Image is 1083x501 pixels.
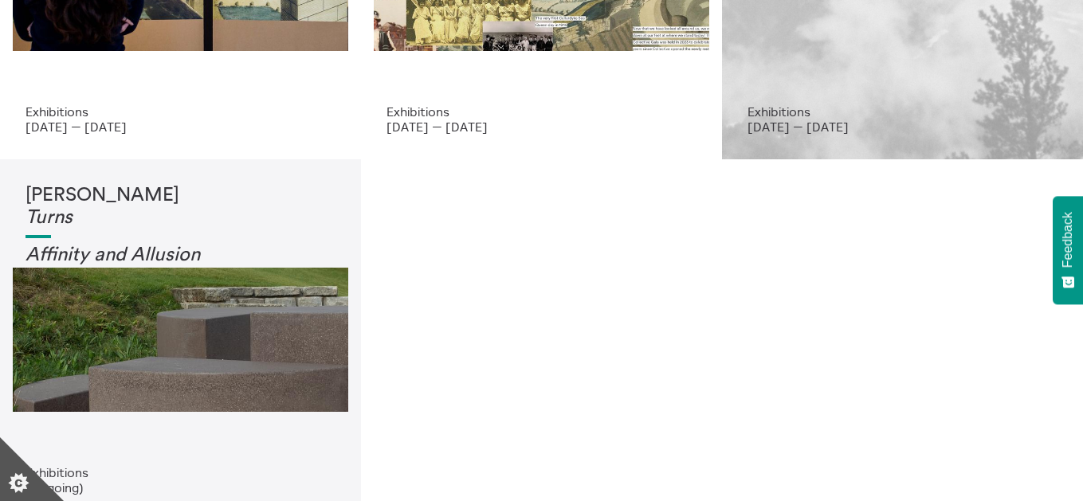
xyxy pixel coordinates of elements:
[748,104,1057,119] p: Exhibitions
[26,104,335,119] p: Exhibitions
[179,245,200,264] em: on
[26,208,73,227] em: Turns
[387,119,696,134] p: [DATE] — [DATE]
[26,119,335,134] p: [DATE] — [DATE]
[1053,196,1083,304] button: Feedback - Show survey
[26,185,335,229] h1: [PERSON_NAME]
[748,119,1057,134] p: [DATE] — [DATE]
[1061,212,1075,268] span: Feedback
[26,245,179,264] em: Affinity and Allusi
[26,465,335,479] p: Exhibitions
[387,104,696,119] p: Exhibitions
[26,480,335,495] p: (Ongoing)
